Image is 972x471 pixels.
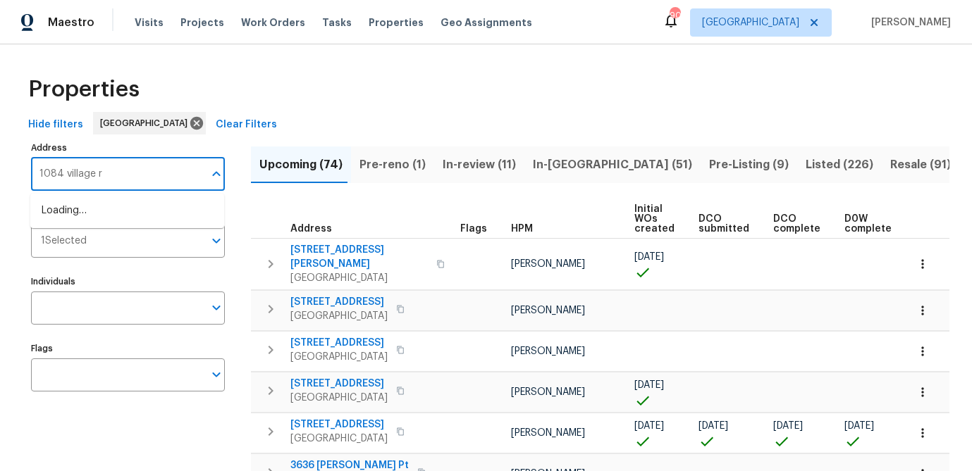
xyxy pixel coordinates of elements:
span: [GEOGRAPHIC_DATA] [290,391,388,405]
span: Address [290,224,332,234]
span: Upcoming (74) [259,155,343,175]
span: Clear Filters [216,116,277,134]
span: [DATE] [844,421,874,431]
span: HPM [511,224,533,234]
span: [DATE] [634,380,664,390]
button: Open [207,231,226,251]
label: Flags [31,344,225,353]
span: Properties [28,82,140,96]
button: Open [207,298,226,318]
span: [GEOGRAPHIC_DATA] [290,271,428,285]
span: Pre-Listing (9) [709,155,789,175]
span: Work Orders [241,15,305,30]
span: [STREET_ADDRESS] [290,336,388,350]
span: DCO complete [773,214,820,234]
span: [STREET_ADDRESS] [290,295,388,309]
div: 90 [670,8,679,23]
span: [GEOGRAPHIC_DATA] [290,309,388,323]
span: Resale (91) [890,155,951,175]
span: Listed (226) [806,155,873,175]
span: [GEOGRAPHIC_DATA] [702,15,799,30]
span: Hide filters [28,116,83,134]
button: Clear Filters [210,112,283,138]
span: [PERSON_NAME] [511,428,585,438]
label: Address [31,144,225,152]
span: [STREET_ADDRESS] [290,417,388,432]
span: Maestro [48,15,94,30]
span: [PERSON_NAME] [511,387,585,397]
span: [STREET_ADDRESS] [290,377,388,391]
span: [GEOGRAPHIC_DATA] [100,116,193,130]
span: 1 Selected [41,235,87,247]
button: Close [207,164,226,184]
span: Visits [135,15,164,30]
div: Loading… [30,194,224,228]
span: Geo Assignments [441,15,532,30]
span: [PERSON_NAME] [511,259,585,269]
span: [PERSON_NAME] [511,346,585,356]
span: Flags [460,224,487,234]
button: Open [207,365,226,384]
span: Properties [369,15,424,30]
span: [GEOGRAPHIC_DATA] [290,432,388,446]
span: Initial WOs created [634,204,675,234]
span: Pre-reno (1) [359,155,426,175]
span: Projects [180,15,224,30]
span: D0W complete [844,214,892,234]
button: Hide filters [23,112,89,138]
span: [DATE] [699,421,728,431]
label: Individuals [31,277,225,286]
span: [DATE] [773,421,803,431]
span: [DATE] [634,252,664,262]
span: Tasks [322,18,352,27]
span: [STREET_ADDRESS][PERSON_NAME] [290,243,428,271]
span: [PERSON_NAME] [511,306,585,315]
input: Search ... [31,158,204,191]
span: [PERSON_NAME] [866,15,951,30]
span: DCO submitted [699,214,749,234]
span: In-[GEOGRAPHIC_DATA] (51) [533,155,692,175]
span: [DATE] [634,421,664,431]
span: [GEOGRAPHIC_DATA] [290,350,388,364]
span: In-review (11) [443,155,516,175]
div: [GEOGRAPHIC_DATA] [93,112,206,134]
